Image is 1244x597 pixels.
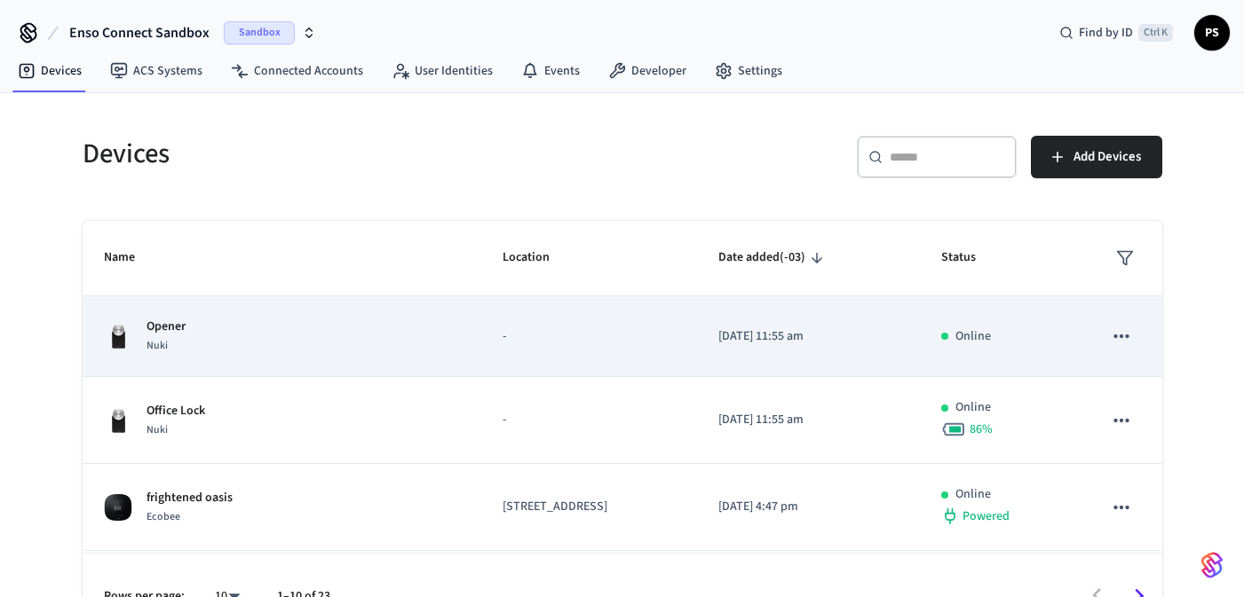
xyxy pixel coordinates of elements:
span: Enso Connect Sandbox [69,22,210,43]
p: Online [955,485,991,504]
p: Office Lock [147,402,205,420]
p: - [503,327,675,346]
a: User Identities [377,55,507,87]
div: Find by IDCtrl K [1045,17,1187,49]
span: Date added(-03) [718,244,828,271]
p: Opener [147,318,186,336]
h5: Devices [83,136,612,172]
p: - [503,411,675,429]
a: Connected Accounts [217,55,377,87]
button: PS [1194,15,1230,51]
span: Ctrl K [1138,24,1173,42]
p: [DATE] 11:55 am [718,327,899,346]
img: Nuki Smart Lock 3.0 Pro Black, Front [104,406,132,435]
a: Settings [701,55,796,87]
a: Devices [4,55,96,87]
span: Nuki [147,338,168,353]
button: Add Devices [1031,136,1162,178]
a: Developer [594,55,701,87]
span: Powered [963,507,1010,525]
p: frightened oasis [147,489,233,507]
span: Name [104,244,158,271]
p: Online [955,327,991,346]
img: ecobee_lite_3 [104,493,132,522]
p: Online [955,398,991,417]
span: Sandbox [224,21,295,44]
a: ACS Systems [96,55,217,87]
img: SeamLogoGradient.69752ec5.svg [1201,551,1223,579]
img: Nuki Smart Lock 3.0 Pro Black, Front [104,322,132,350]
p: [DATE] 4:47 pm [718,498,899,516]
span: 86 % [970,420,993,438]
p: [STREET_ADDRESS] [503,498,675,516]
span: Ecobee [147,509,180,524]
span: Nuki [147,422,168,437]
a: Events [507,55,594,87]
span: Add Devices [1074,145,1141,169]
span: Status [941,244,999,271]
span: Find by ID [1079,24,1133,42]
p: [DATE] 11:55 am [718,411,899,429]
span: Location [503,244,573,271]
span: PS [1196,17,1228,49]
